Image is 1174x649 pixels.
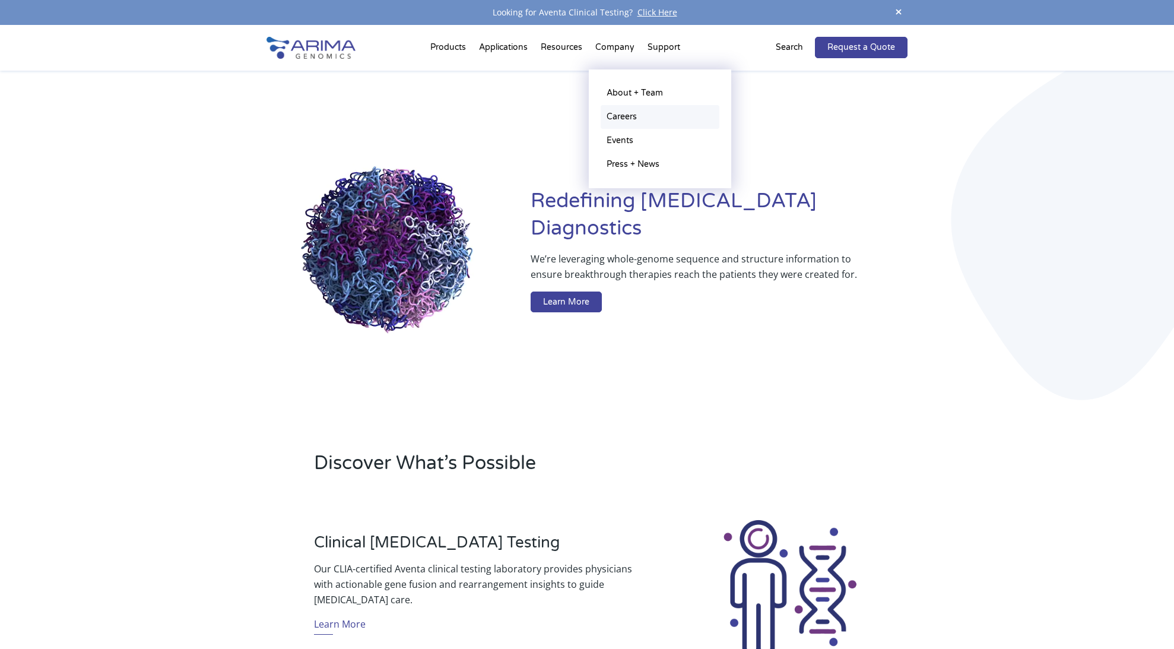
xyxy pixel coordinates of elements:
a: Click Here [633,7,682,18]
h2: Discover What’s Possible [314,450,738,486]
p: We’re leveraging whole-genome sequence and structure information to ensure breakthrough therapies... [531,251,860,292]
a: Careers [601,105,719,129]
p: Search [776,40,803,55]
img: Arima-Genomics-logo [266,37,356,59]
div: Looking for Aventa Clinical Testing? [266,5,908,20]
h3: Clinical [MEDICAL_DATA] Testing [314,533,637,561]
a: About + Team [601,81,719,105]
a: Press + News [601,153,719,176]
a: Events [601,129,719,153]
a: Learn More [531,292,602,313]
iframe: Chat Widget [1115,592,1174,649]
a: Learn More [314,616,366,635]
a: Request a Quote [815,37,908,58]
p: Our CLIA-certified Aventa clinical testing laboratory provides physicians with actionable gene fu... [314,561,637,607]
h1: Redefining [MEDICAL_DATA] Diagnostics [531,188,908,251]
